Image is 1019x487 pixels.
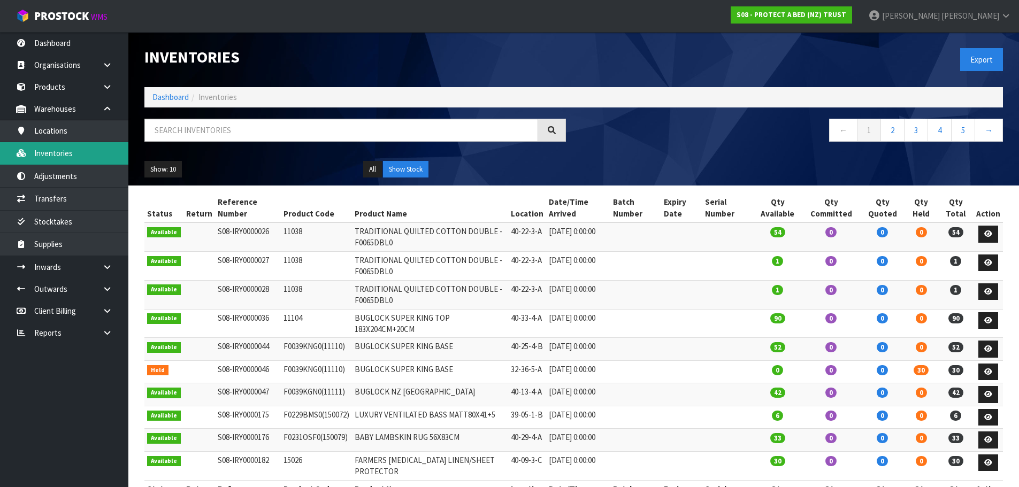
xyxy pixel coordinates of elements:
[281,451,352,480] td: 15026
[508,222,546,251] td: 40-22-3-A
[877,433,888,443] span: 0
[857,119,881,142] a: 1
[147,284,181,295] span: Available
[916,313,927,323] span: 0
[508,406,546,429] td: 39-05-1-B
[215,338,281,361] td: S08-IRY0000044
[322,409,349,420] span: (150072)
[825,342,837,352] span: 0
[508,429,546,452] td: 40-29-4-A
[320,432,348,442] span: (150079)
[147,456,181,467] span: Available
[905,194,938,222] th: Qty Held
[825,285,837,295] span: 0
[147,342,181,353] span: Available
[702,194,753,222] th: Serial Number
[546,251,611,280] td: [DATE] 0:00:00
[144,119,538,142] input: Search inventories
[772,365,783,375] span: 0
[352,280,508,309] td: TRADITIONAL QUILTED COTTON DOUBLE - F0065DBL0
[880,119,905,142] a: 2
[770,227,785,237] span: 54
[916,285,927,295] span: 0
[877,313,888,323] span: 0
[215,309,281,338] td: S08-IRY0000036
[877,256,888,266] span: 0
[916,342,927,352] span: 0
[91,12,108,22] small: WMS
[352,451,508,480] td: FARMERS [MEDICAL_DATA] LINEN/SHEET PROTECTOR
[916,433,927,443] span: 0
[829,119,857,142] a: ←
[508,251,546,280] td: 40-22-3-A
[948,227,963,237] span: 54
[508,309,546,338] td: 40-33-4-A
[147,388,181,398] span: Available
[321,364,345,374] span: (11110)
[183,194,215,222] th: Return
[546,360,611,383] td: [DATE] 0:00:00
[948,313,963,323] span: 90
[770,342,785,352] span: 52
[383,161,428,178] button: Show Stock
[144,48,566,66] h1: Inventories
[950,411,961,421] span: 6
[144,161,182,178] button: Show: 10
[877,411,888,421] span: 0
[950,285,961,295] span: 1
[802,194,860,222] th: Qty Committed
[770,433,785,443] span: 33
[825,365,837,375] span: 0
[882,11,940,21] span: [PERSON_NAME]
[753,194,802,222] th: Qty Available
[352,194,508,222] th: Product Name
[772,256,783,266] span: 1
[147,313,181,324] span: Available
[975,119,1003,142] a: →
[877,365,888,375] span: 0
[825,227,837,237] span: 0
[825,411,837,421] span: 0
[352,360,508,383] td: BUGLOCK SUPER KING BASE
[147,365,168,376] span: Held
[661,194,702,222] th: Expiry Date
[281,280,352,309] td: 11038
[974,194,1003,222] th: Action
[363,161,382,178] button: All
[948,365,963,375] span: 30
[772,411,783,421] span: 6
[546,309,611,338] td: [DATE] 0:00:00
[281,383,352,406] td: F0039KGN0
[877,456,888,466] span: 0
[948,433,963,443] span: 33
[352,338,508,361] td: BUGLOCK SUPER KING BASE
[215,251,281,280] td: S08-IRY0000027
[34,9,89,23] span: ProStock
[144,194,183,222] th: Status
[877,227,888,237] span: 0
[147,256,181,267] span: Available
[546,406,611,429] td: [DATE] 0:00:00
[352,222,508,251] td: TRADITIONAL QUILTED COTTON DOUBLE - F0065DBL0
[16,9,29,22] img: cube-alt.png
[825,256,837,266] span: 0
[215,222,281,251] td: S08-IRY0000026
[546,194,611,222] th: Date/Time Arrived
[508,383,546,406] td: 40-13-4-A
[352,406,508,429] td: LUXURY VENTILATED BASS MATT80X41+5
[546,222,611,251] td: [DATE] 0:00:00
[916,388,927,398] span: 0
[948,456,963,466] span: 30
[281,429,352,452] td: F0231OSF0
[508,194,546,222] th: Location
[546,338,611,361] td: [DATE] 0:00:00
[508,338,546,361] td: 40-25-4-B
[215,360,281,383] td: S08-IRY0000046
[737,10,846,19] strong: S08 - PROTECT A BED (NZ) TRUST
[938,194,974,222] th: Qty Total
[950,256,961,266] span: 1
[960,48,1003,71] button: Export
[281,222,352,251] td: 11038
[825,433,837,443] span: 0
[147,227,181,238] span: Available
